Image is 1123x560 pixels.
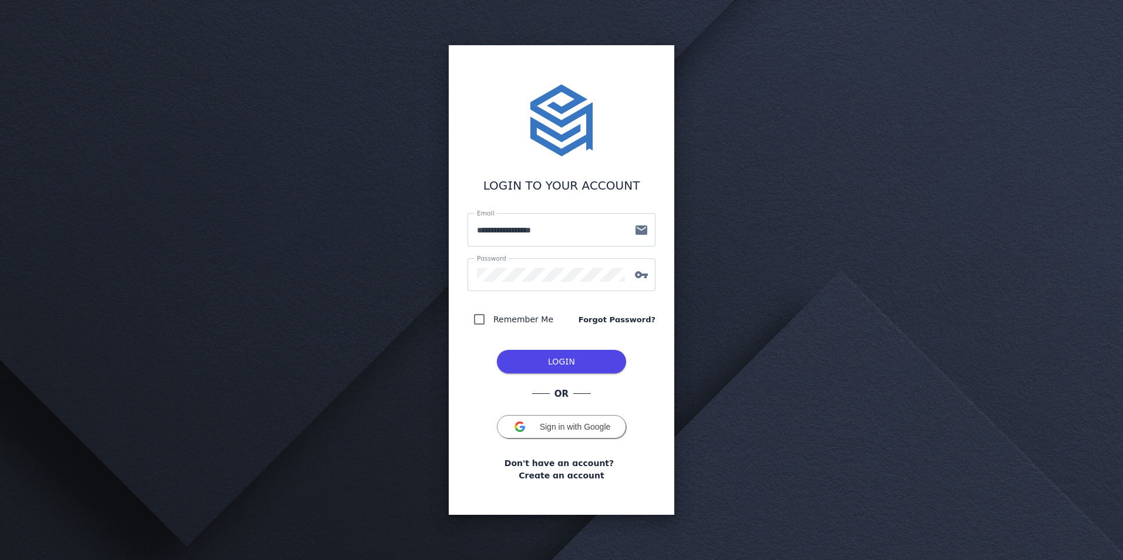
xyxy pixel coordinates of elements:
a: Create an account [519,470,604,482]
span: Don't have an account? [505,457,614,470]
img: stacktome.svg [524,83,599,158]
button: Sign in with Google [497,415,626,438]
a: Forgot Password? [579,314,655,326]
span: Sign in with Google [540,422,611,431]
mat-icon: vpn_key [627,268,655,282]
div: LOGIN TO YOUR ACCOUNT [468,177,655,194]
button: LOG IN [497,350,626,373]
label: Remember Me [491,312,553,326]
span: OR [550,387,573,401]
mat-label: Password [477,255,506,262]
mat-label: Email [477,210,494,217]
mat-icon: mail [627,223,655,237]
span: LOGIN [548,357,575,366]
